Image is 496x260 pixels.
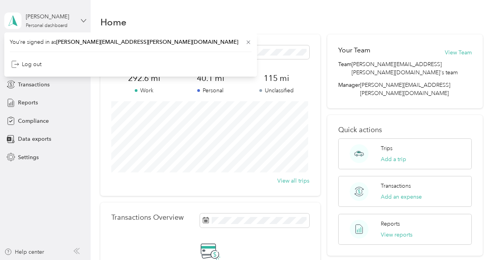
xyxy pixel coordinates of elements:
[10,38,252,46] span: You’re signed in as
[111,86,177,95] p: Work
[26,23,68,28] div: Personal dashboard
[381,144,393,152] p: Trips
[243,73,309,84] span: 115 mi
[11,60,41,68] div: Log out
[18,117,49,125] span: Compliance
[111,213,184,222] p: Transactions Overview
[351,60,472,77] span: [PERSON_NAME][EMAIL_ADDRESS][PERSON_NAME][DOMAIN_NAME]'s team
[338,45,370,55] h2: Your Team
[56,39,238,45] span: [PERSON_NAME][EMAIL_ADDRESS][PERSON_NAME][DOMAIN_NAME]
[381,220,400,228] p: Reports
[381,155,406,163] button: Add a trip
[18,153,39,161] span: Settings
[18,135,51,143] span: Data exports
[338,60,351,77] span: Team
[18,81,50,89] span: Transactions
[100,18,127,26] h1: Home
[177,73,243,84] span: 40.1 mi
[452,216,496,260] iframe: Everlance-gr Chat Button Frame
[277,177,309,185] button: View all trips
[111,73,177,84] span: 292.6 mi
[177,86,243,95] p: Personal
[18,99,38,107] span: Reports
[4,248,44,256] button: Help center
[381,182,411,190] p: Transactions
[338,81,360,97] span: Manager
[381,231,412,239] button: View reports
[26,13,75,21] div: [PERSON_NAME]
[243,86,309,95] p: Unclassified
[360,82,450,97] span: [PERSON_NAME][EMAIL_ADDRESS][PERSON_NAME][DOMAIN_NAME]
[338,126,472,134] p: Quick actions
[445,48,472,57] button: View Team
[381,193,422,201] button: Add an expense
